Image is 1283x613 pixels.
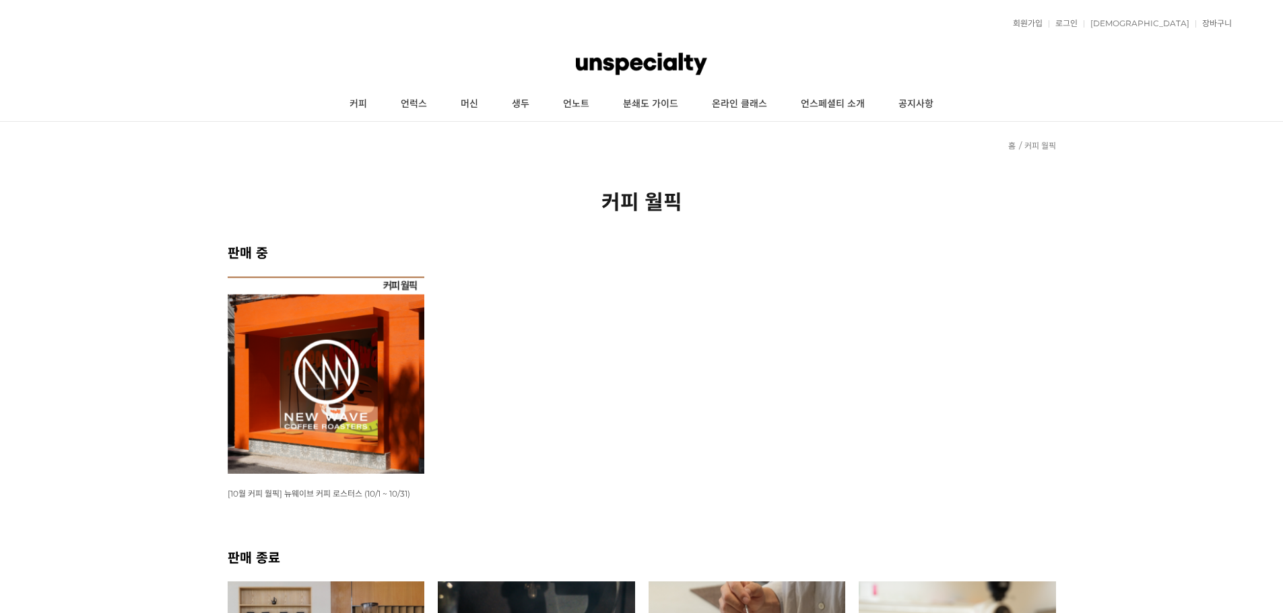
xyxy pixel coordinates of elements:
h2: 커피 월픽 [228,186,1056,215]
a: 장바구니 [1195,20,1232,28]
a: 언스페셜티 소개 [784,87,882,121]
h2: 판매 중 [228,242,1056,262]
a: 홈 [1008,141,1016,151]
a: [10월 커피 월픽] 뉴웨이브 커피 로스터스 (10/1 ~ 10/31) [228,488,410,499]
span: [10월 커피 월픽] 뉴웨이브 커피 로스터스 (10/1 ~ 10/31) [228,489,410,499]
a: 로그인 [1049,20,1078,28]
h2: 판매 종료 [228,547,1056,567]
img: 언스페셜티 몰 [576,44,706,84]
a: 커피 [333,87,384,121]
a: 언노트 [546,87,606,121]
a: 온라인 클래스 [695,87,784,121]
a: 커피 월픽 [1024,141,1056,151]
img: [10월 커피 월픽] 뉴웨이브 커피 로스터스 (10/1 ~ 10/31) [228,277,425,474]
a: 분쇄도 가이드 [606,87,695,121]
a: 머신 [444,87,495,121]
a: 공지사항 [882,87,950,121]
a: [DEMOGRAPHIC_DATA] [1084,20,1189,28]
a: 회원가입 [1006,20,1043,28]
a: 언럭스 [384,87,444,121]
a: 생두 [495,87,546,121]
